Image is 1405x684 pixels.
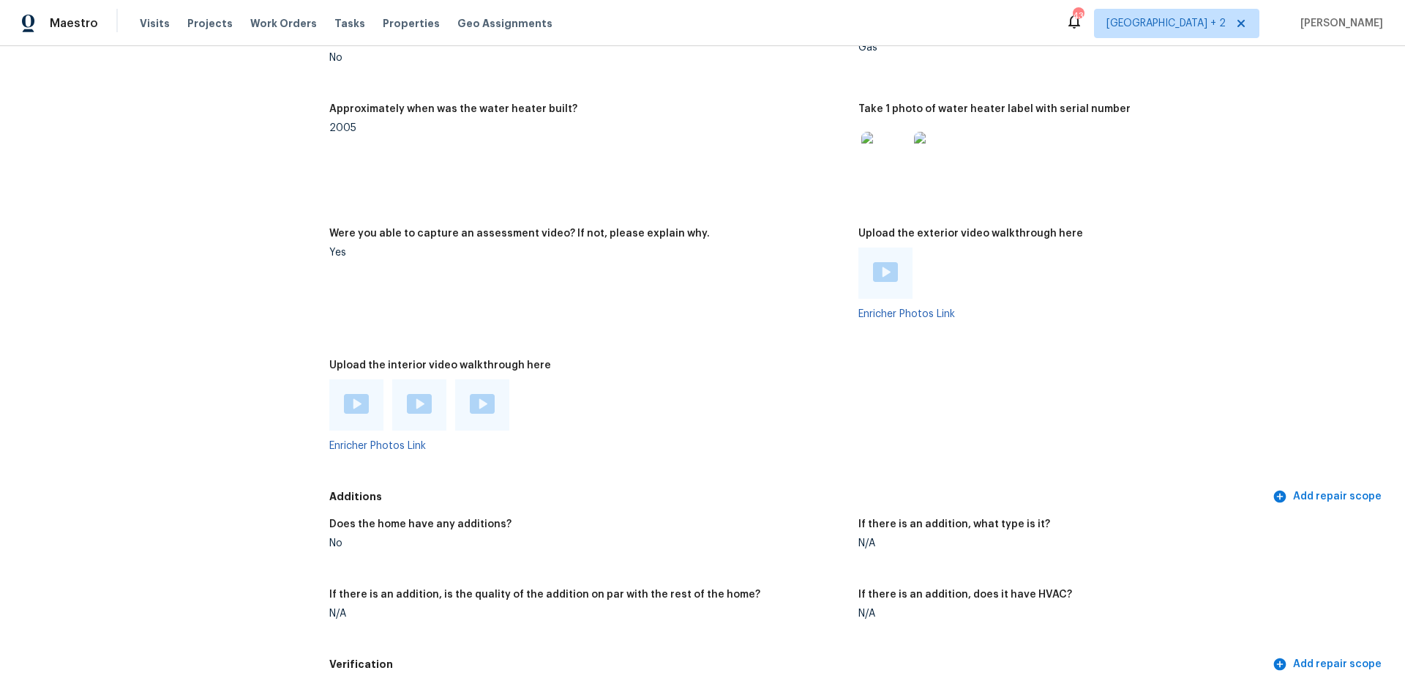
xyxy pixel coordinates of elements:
a: Play Video [470,394,495,416]
button: Add repair scope [1270,483,1387,510]
h5: If there is an addition, does it have HVAC? [858,590,1072,600]
img: Play Video [470,394,495,414]
div: N/A [858,609,1376,619]
span: Maestro [50,16,98,31]
a: Enricher Photos Link [329,441,426,451]
div: Gas [858,42,1376,53]
span: [PERSON_NAME] [1295,16,1383,31]
div: N/A [329,609,847,619]
a: Play Video [344,394,369,416]
h5: Approximately when was the water heater built? [329,104,577,114]
div: Yes [329,248,847,258]
span: Geo Assignments [457,16,552,31]
span: Projects [187,16,233,31]
div: 2005 [329,123,847,133]
img: Play Video [407,394,432,414]
button: Add repair scope [1270,651,1387,678]
h5: Upload the exterior video walkthrough here [858,228,1083,239]
h5: Upload the interior video walkthrough here [329,360,551,371]
span: Tasks [334,18,365,29]
a: Enricher Photos Link [858,309,955,319]
img: Play Video [344,394,369,414]
h5: If there is an addition, what type is it? [858,519,1050,529]
div: No [329,53,847,63]
span: [GEOGRAPHIC_DATA] + 2 [1106,16,1226,31]
h5: If there is an addition, is the quality of the addition on par with the rest of the home? [329,590,760,600]
div: 43 [1073,9,1083,23]
a: Play Video [873,262,898,284]
span: Work Orders [250,16,317,31]
div: N/A [858,538,1376,549]
a: Play Video [407,394,432,416]
span: Add repair scope [1275,655,1382,674]
h5: Were you able to capture an assessment video? If not, please explain why. [329,228,710,239]
span: Properties [383,16,440,31]
h5: Verification [329,657,1270,672]
span: Visits [140,16,170,31]
span: Add repair scope [1275,488,1382,506]
h5: Does the home have any additions? [329,519,512,529]
img: Play Video [873,262,898,282]
h5: Additions [329,489,1270,505]
div: No [329,538,847,549]
h5: Take 1 photo of water heater label with serial number [858,104,1131,114]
